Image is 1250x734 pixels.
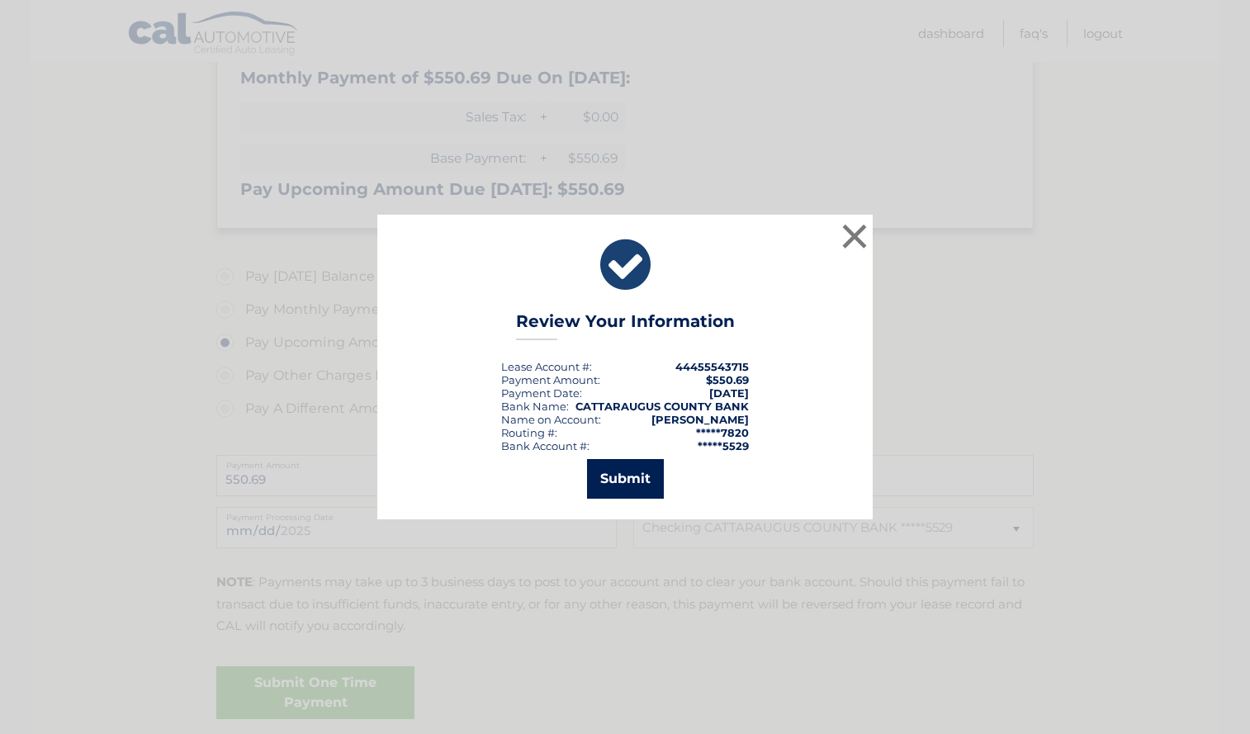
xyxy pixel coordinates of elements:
strong: CATTARAUGUS COUNTY BANK [575,400,749,413]
h3: Review Your Information [516,311,735,340]
span: $550.69 [706,373,749,386]
div: Bank Account #: [501,439,589,452]
div: Bank Name: [501,400,569,413]
strong: [PERSON_NAME] [651,413,749,426]
strong: 44455543715 [675,360,749,373]
div: Name on Account: [501,413,601,426]
div: Routing #: [501,426,557,439]
div: Lease Account #: [501,360,592,373]
div: : [501,386,582,400]
button: × [838,220,871,253]
span: Payment Date [501,386,580,400]
button: Submit [587,459,664,499]
div: Payment Amount: [501,373,600,386]
span: [DATE] [709,386,749,400]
